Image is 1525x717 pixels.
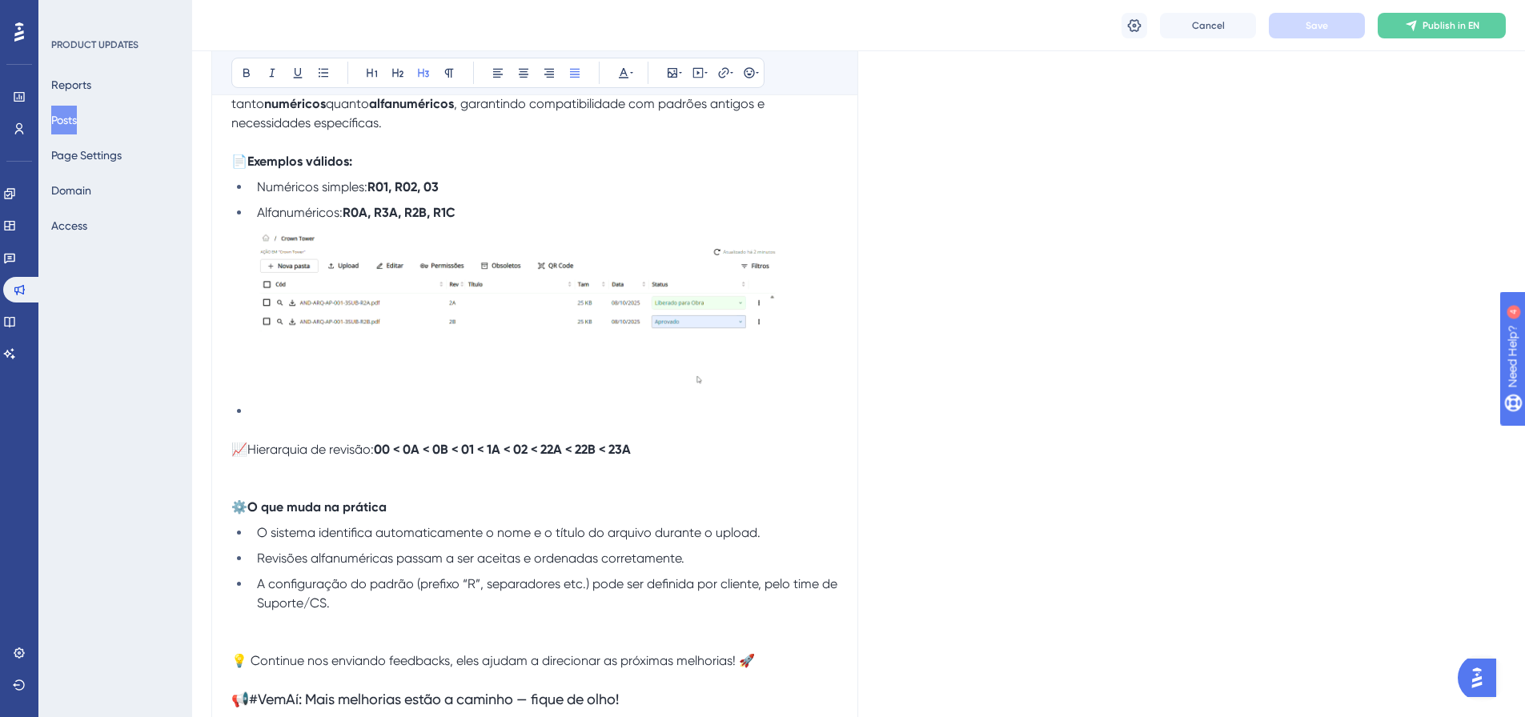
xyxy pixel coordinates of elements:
[1269,13,1365,38] button: Save
[51,106,77,134] button: Posts
[1192,19,1225,32] span: Cancel
[1306,19,1328,32] span: Save
[257,205,343,220] span: Alfanuméricos:
[231,154,247,169] span: 📄
[369,96,454,111] strong: alfanuméricos
[326,96,369,111] span: quanto
[51,176,91,205] button: Domain
[257,179,367,194] span: Numéricos simples:
[111,8,116,21] div: 4
[51,38,138,51] div: PRODUCT UPDATES
[247,154,352,169] strong: Exemplos válidos:
[38,4,100,23] span: Need Help?
[51,141,122,170] button: Page Settings
[231,691,619,707] span: 📢#VemAí: Mais melhorias estão a caminho — fique de olho!
[367,179,439,194] strong: R01, R02, 03
[257,551,684,566] span: Revisões alfanuméricas passam a ser aceitas e ordenadas corretamente.
[257,576,841,611] span: A configuração do padrão (prefixo “R”, separadores etc.) pode ser definida por cliente, pelo time...
[1160,13,1256,38] button: Cancel
[247,499,387,515] strong: O que muda na prática
[51,70,91,99] button: Reports
[231,499,247,515] span: ⚙️
[1423,19,1479,32] span: Publish in EN
[1378,13,1506,38] button: Publish in EN
[231,442,374,457] span: 📈Hierarquia de revisão:
[264,96,326,111] strong: numéricos
[343,205,455,220] strong: R0A, R3A, R2B, R1C
[1458,654,1506,702] iframe: UserGuiding AI Assistant Launcher
[51,211,87,240] button: Access
[257,525,760,540] span: O sistema identifica automaticamente o nome e o título do arquivo durante o upload.
[231,653,755,668] span: 💡 Continue nos enviando feedbacks, eles ajudam a direcionar as próximas melhorias! 🚀
[231,96,768,130] span: , garantindo compatibilidade com padrões antigos e necessidades específicas.
[374,442,631,457] strong: 00 < 0A < 0B < 01 < 1A < 02 < 22A < 22B < 23A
